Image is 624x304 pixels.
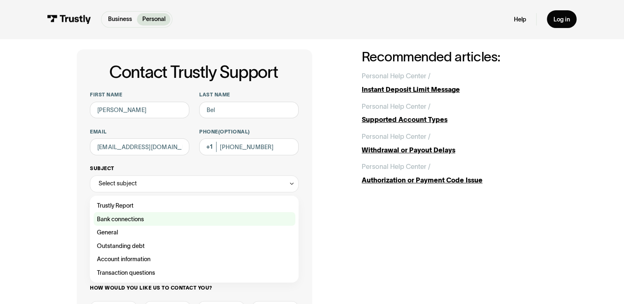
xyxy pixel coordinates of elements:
[218,129,250,134] span: (Optional)
[553,16,570,23] div: Log in
[142,15,165,23] p: Personal
[108,15,132,23] p: Business
[547,10,577,28] a: Log in
[97,254,151,264] span: Account information
[47,15,91,24] img: Trustly Logo
[99,178,137,188] div: Select subject
[90,192,298,283] nav: Select subject
[137,13,170,26] a: Personal
[362,84,547,94] div: Instant Deposit Limit Message
[97,241,145,251] span: Outstanding debt
[90,102,189,119] input: Alex
[97,214,144,224] span: Bank connections
[362,161,547,185] a: Personal Help Center /Authorization or Payment Code Issue
[97,201,134,210] span: Trustly Report
[362,49,547,64] h2: Recommended articles:
[199,91,299,98] label: Last name
[362,131,547,155] a: Personal Help Center /Withdrawal or Payout Delays
[97,227,118,237] span: General
[199,138,299,155] input: (555) 555-5555
[362,71,547,94] a: Personal Help Center /Instant Deposit Limit Message
[362,175,547,185] div: Authorization or Payment Code Issue
[199,102,299,119] input: Howard
[90,165,298,172] label: Subject
[88,63,298,82] h1: Contact Trustly Support
[362,101,431,111] div: Personal Help Center /
[362,101,547,125] a: Personal Help Center /Supported Account Types
[362,161,431,171] div: Personal Help Center /
[199,129,299,135] label: Phone
[362,131,431,141] div: Personal Help Center /
[90,91,189,98] label: First name
[362,115,547,124] div: Supported Account Types
[362,71,431,81] div: Personal Help Center /
[90,285,298,291] label: How would you like us to contact you?
[90,129,189,135] label: Email
[97,268,155,278] span: Transaction questions
[103,13,137,26] a: Business
[90,138,189,155] input: alex@mail.com
[90,175,298,192] div: Select subject
[362,145,547,155] div: Withdrawal or Payout Delays
[514,16,526,23] a: Help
